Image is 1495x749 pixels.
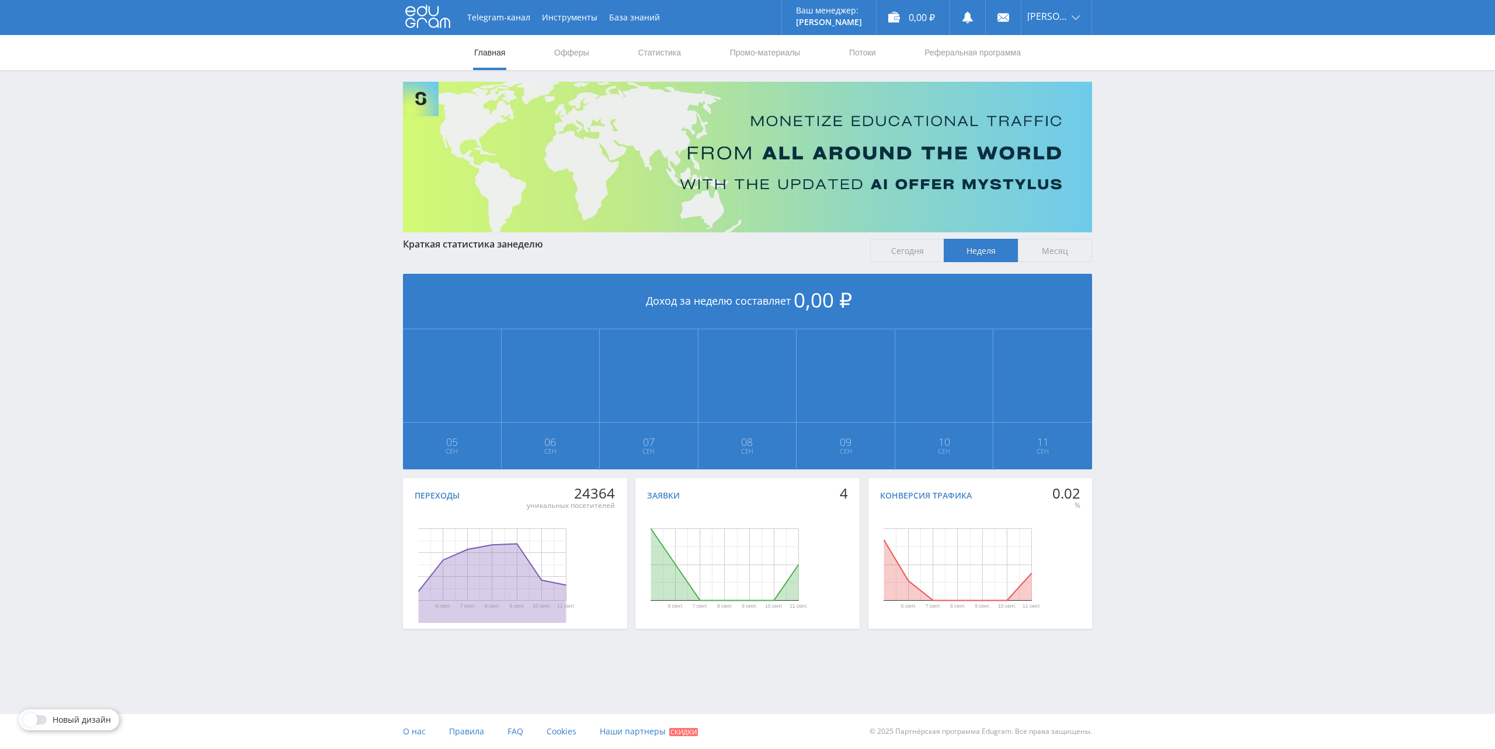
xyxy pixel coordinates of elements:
text: 7 сент. [925,604,940,609]
text: 9 сент. [509,604,524,609]
span: FAQ [507,726,523,737]
span: 05 [404,437,500,447]
div: % [1052,501,1080,510]
div: Краткая статистика за [403,239,858,249]
text: 9 сент. [742,604,757,609]
span: Сен [600,447,697,456]
span: 09 [797,437,894,447]
span: Сен [797,447,894,456]
span: Скидки [669,728,698,736]
span: 06 [502,437,599,447]
div: 0.02 [1052,485,1080,501]
span: Сен [896,447,993,456]
text: 6 сент. [436,604,451,609]
a: Статистика [637,35,682,70]
text: 6 сент. [668,604,683,609]
text: 8 сент. [717,604,732,609]
a: Офферы [553,35,590,70]
img: Banner [403,82,1092,232]
text: 10 сент. [533,604,551,609]
span: [PERSON_NAME] [1027,12,1068,21]
text: 11 сент. [790,604,808,609]
div: Конверсия трафика [880,491,972,500]
span: Месяц [1018,239,1092,262]
span: Cookies [547,726,576,737]
p: [PERSON_NAME] [796,18,862,27]
span: Новый дизайн [53,715,111,724]
text: 11 сент. [557,604,575,609]
a: Правила [449,714,484,749]
span: О нас [403,726,426,737]
text: 7 сент. [460,604,475,609]
text: 8 сент. [950,604,965,609]
div: уникальных посетителей [527,501,615,510]
text: 10 сент. [765,604,783,609]
svg: Диаграмма. [845,506,1070,623]
span: Наши партнеры [600,726,666,737]
a: Cookies [547,714,576,749]
a: Реферальная программа [923,35,1022,70]
span: Сен [994,447,1091,456]
span: 0,00 ₽ [794,286,852,313]
text: 6 сент. [901,604,916,609]
text: 9 сент. [975,604,990,609]
span: Сегодня [870,239,944,262]
text: 8 сент. [485,604,500,609]
div: Заявки [647,491,680,500]
p: Ваш менеджер: [796,6,862,15]
a: О нас [403,714,426,749]
div: Доход за неделю составляет [403,274,1092,329]
a: Наши партнеры Скидки [600,714,698,749]
text: 11 сент. [1023,604,1041,609]
span: 10 [896,437,993,447]
a: Главная [473,35,506,70]
svg: Диаграмма. [612,506,837,623]
span: 11 [994,437,1091,447]
a: Потоки [848,35,877,70]
text: 10 сент. [997,604,1016,609]
text: 7 сент. [693,604,708,609]
span: Сен [404,447,500,456]
a: Промо-материалы [729,35,801,70]
div: © 2025 Партнёрская программа Edugram. Все права защищены. [753,714,1092,749]
span: 07 [600,437,697,447]
span: Правила [449,726,484,737]
div: Переходы [415,491,460,500]
span: Сен [699,447,796,456]
span: Сен [502,447,599,456]
span: 08 [699,437,796,447]
a: FAQ [507,714,523,749]
span: Неделя [944,239,1018,262]
div: 24364 [527,485,615,501]
svg: Диаграмма. [380,506,604,623]
span: неделю [507,238,543,250]
div: 4 [840,485,848,501]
